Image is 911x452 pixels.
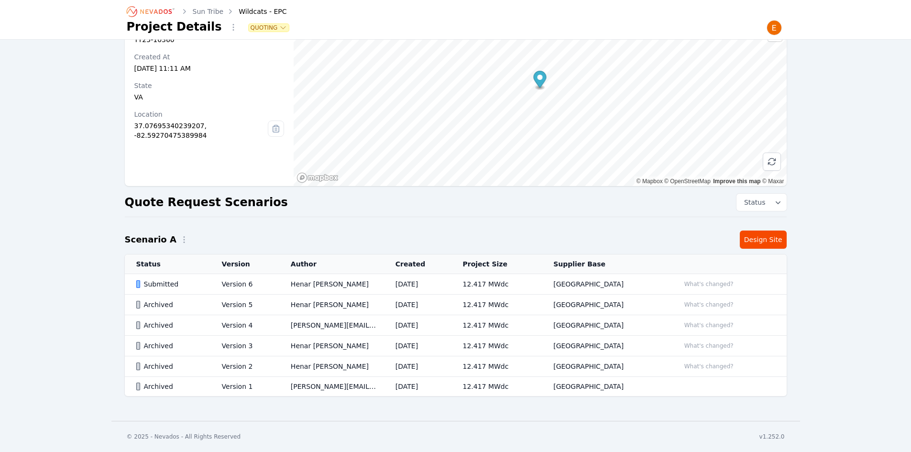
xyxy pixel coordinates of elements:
td: [DATE] [384,274,451,295]
div: Archived [136,300,206,309]
tr: ArchivedVersion 3Henar [PERSON_NAME][DATE]12.417 MWdc[GEOGRAPHIC_DATA]What's changed? [125,336,787,356]
td: Henar [PERSON_NAME] [279,336,384,356]
div: Submitted [136,279,206,289]
td: [DATE] [384,295,451,315]
tr: SubmittedVersion 6Henar [PERSON_NAME][DATE]12.417 MWdc[GEOGRAPHIC_DATA]What's changed? [125,274,787,295]
a: Sun Tribe [193,7,224,16]
h2: Quote Request Scenarios [125,195,288,210]
tr: ArchivedVersion 4[PERSON_NAME][EMAIL_ADDRESS][PERSON_NAME][DOMAIN_NAME][DATE]12.417 MWdc[GEOGRAPH... [125,315,787,336]
td: [DATE] [384,356,451,377]
td: [GEOGRAPHIC_DATA] [542,274,668,295]
div: Map marker [534,71,547,90]
th: Author [279,254,384,274]
div: State [134,81,285,90]
td: Version 6 [210,274,279,295]
div: Archived [136,362,206,371]
td: Version 5 [210,295,279,315]
td: Version 1 [210,377,279,397]
td: [GEOGRAPHIC_DATA] [542,377,668,397]
div: Archived [136,382,206,391]
a: Mapbox homepage [296,172,339,183]
th: Created [384,254,451,274]
td: Version 2 [210,356,279,377]
button: What's changed? [680,361,738,372]
td: Henar [PERSON_NAME] [279,356,384,377]
div: © 2025 - Nevados - All Rights Reserved [127,433,241,441]
td: [DATE] [384,315,451,336]
a: Mapbox [637,178,663,185]
td: [DATE] [384,336,451,356]
div: Created At [134,52,285,62]
div: TT25-10360 [134,35,285,44]
div: [DATE] 11:11 AM [134,64,285,73]
td: [PERSON_NAME][EMAIL_ADDRESS][PERSON_NAME][DOMAIN_NAME] [279,315,384,336]
th: Status [125,254,210,274]
nav: Breadcrumb [127,4,287,19]
h1: Project Details [127,19,222,34]
td: [GEOGRAPHIC_DATA] [542,315,668,336]
button: What's changed? [680,320,738,331]
div: VA [134,92,285,102]
button: What's changed? [680,279,738,289]
td: Version 3 [210,336,279,356]
td: 12.417 MWdc [451,295,542,315]
td: Henar [PERSON_NAME] [279,295,384,315]
td: 12.417 MWdc [451,315,542,336]
div: Archived [136,320,206,330]
button: Status [736,194,787,211]
div: Archived [136,341,206,351]
tr: ArchivedVersion 1[PERSON_NAME][EMAIL_ADDRESS][PERSON_NAME][DOMAIN_NAME][DATE]12.417 MWdc[GEOGRAPH... [125,377,787,397]
a: Improve this map [713,178,760,185]
tr: ArchivedVersion 5Henar [PERSON_NAME][DATE]12.417 MWdc[GEOGRAPHIC_DATA]What's changed? [125,295,787,315]
div: Wildcats - EPC [225,7,286,16]
th: Project Size [451,254,542,274]
button: What's changed? [680,341,738,351]
td: 12.417 MWdc [451,356,542,377]
button: Quoting [249,24,289,32]
td: [PERSON_NAME][EMAIL_ADDRESS][PERSON_NAME][DOMAIN_NAME] [279,377,384,397]
a: Design Site [740,231,787,249]
td: Version 4 [210,315,279,336]
a: OpenStreetMap [664,178,711,185]
th: Supplier Base [542,254,668,274]
td: Henar [PERSON_NAME] [279,274,384,295]
button: What's changed? [680,299,738,310]
td: [DATE] [384,377,451,397]
td: [GEOGRAPHIC_DATA] [542,295,668,315]
h2: Scenario A [125,233,176,246]
div: Location [134,110,268,119]
tr: ArchivedVersion 2Henar [PERSON_NAME][DATE]12.417 MWdc[GEOGRAPHIC_DATA]What's changed? [125,356,787,377]
span: Status [740,198,766,207]
td: 12.417 MWdc [451,274,542,295]
td: [GEOGRAPHIC_DATA] [542,336,668,356]
a: Maxar [762,178,784,185]
div: 37.07695340239207, -82.59270475389984 [134,121,268,140]
th: Version [210,254,279,274]
td: [GEOGRAPHIC_DATA] [542,356,668,377]
img: Emily Walker [767,20,782,35]
div: v1.252.0 [759,433,785,441]
td: 12.417 MWdc [451,336,542,356]
td: 12.417 MWdc [451,377,542,397]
